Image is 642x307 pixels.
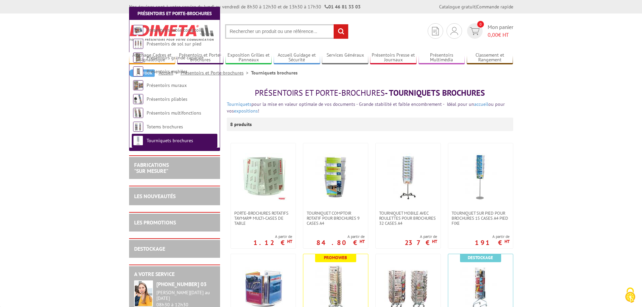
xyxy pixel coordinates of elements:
img: Porte-Brochures Rotatifs Taymar® Multi-cases de table [240,153,287,201]
a: Totems brochures [147,124,183,130]
span: Tourniquet sur pied pour brochures 15 cases A4 Pied fixe [452,211,510,226]
img: Présentoirs de sol sur pied [133,39,143,49]
h1: - Tourniquets brochures [227,89,513,97]
div: [PERSON_NAME][DATE] au [DATE] [156,290,215,301]
button: Cookies (fenêtre modale) [618,284,642,307]
span: Présentoirs et Porte-brochures [255,88,385,98]
font: pour la mise en valeur optimale de vos documents - Grande stabilité et faible encombrement - Idéa... [227,101,505,114]
h2: A votre service [134,271,215,277]
a: expositions [234,108,258,114]
a: Services Généraux [322,52,368,63]
span: 0,00 [488,31,498,38]
a: Exposition Grilles et Panneaux [225,52,272,63]
a: Présentoirs et Porte-brochures [137,10,212,17]
a: DESTOCKAGE [134,245,165,252]
sup: HT [432,239,437,244]
p: 1.12 € [253,241,292,245]
a: Tourniquets [227,101,251,107]
a: Tourniquet mobile avec roulettes pour brochures 32 cases A4 [376,211,440,226]
a: Présentoirs mobiles [147,68,187,74]
span: 0 [477,21,484,28]
p: 84.80 € [316,241,365,245]
a: Présentoirs multifonctions [147,110,201,116]
img: Présentoirs multifonctions [133,108,143,118]
img: Totems brochures [133,122,143,132]
a: Tourniquet sur pied pour brochures 15 cases A4 Pied fixe [448,211,513,226]
img: Tourniquets brochures [133,135,143,146]
div: Nos équipes sont à votre service du lundi au vendredi de 8h30 à 12h30 et de 13h30 à 17h30 [129,3,361,10]
input: rechercher [334,24,348,39]
a: Présentoirs Presse et Journaux [370,52,417,63]
sup: HT [287,239,292,244]
a: LES PROMOTIONS [134,219,176,226]
img: devis rapide [432,27,439,35]
img: Tourniquet mobile avec roulettes pour brochures 32 cases A4 [385,153,432,201]
span: A partir de [316,234,365,239]
a: LES NOUVEAUTÉS [134,193,176,199]
a: devis rapide 0 Mon panier 0,00€ HT [465,23,513,39]
span: Tourniquet mobile avec roulettes pour brochures 32 cases A4 [379,211,437,226]
strong: [PHONE_NUMBER] 03 [156,281,207,287]
span: A partir de [405,234,437,239]
a: Porte-Brochures Rotatifs Taymar® Multi-cases de table [231,211,296,226]
img: Présentoirs mobiles [133,66,143,76]
a: Présentoirs pliables [147,96,187,102]
a: Catalogue gratuit [439,4,476,10]
img: Tourniquet sur pied pour brochures 15 cases A4 Pied fixe [457,153,504,201]
span: Tourniquet comptoir rotatif pour brochures 9 cases A4 [307,211,365,226]
sup: HT [505,239,510,244]
img: Cookies (fenêtre modale) [622,287,639,304]
span: € HT [488,31,513,39]
img: widget-service.jpg [134,280,153,307]
img: Présentoirs muraux [133,80,143,90]
span: Porte-Brochures Rotatifs Taymar® Multi-cases de table [234,211,292,226]
a: Accueil Guidage et Sécurité [274,52,320,63]
a: Présentoirs Multimédia [419,52,465,63]
a: Présentoirs et Porte-brochures [181,70,251,76]
a: Tourniquet comptoir rotatif pour brochures 9 cases A4 [303,211,368,226]
a: Commande rapide [477,4,513,10]
b: Destockage [468,255,493,260]
span: Mon panier [488,23,513,39]
a: Classement et Rangement [467,52,513,63]
img: Présentoirs pliables [133,94,143,104]
a: Présentoirs muraux [147,82,187,88]
a: Présentoirs et Porte-brochures [177,52,224,63]
a: Affichage Cadres et Signalétique [129,52,176,63]
li: Tourniquets brochures [251,69,298,76]
a: Présentoirs de sol sur pied [147,41,201,47]
sup: HT [360,239,365,244]
p: 237 € [405,241,437,245]
img: Présentoirs table/comptoirs [133,25,143,35]
span: A partir de [475,234,510,239]
a: Présentoirs table/comptoirs [147,27,204,33]
p: 191 € [475,241,510,245]
p: 8 produits [230,118,255,131]
img: Tourniquet comptoir rotatif pour brochures 9 cases A4 [312,153,359,201]
a: accueil [474,101,488,107]
a: FABRICATIONS"Sur Mesure" [134,161,169,174]
div: | [439,3,513,10]
span: A partir de [253,234,292,239]
img: devis rapide [451,27,458,35]
a: Tourniquets brochures [147,137,193,144]
input: Rechercher un produit ou une référence... [225,24,348,39]
strong: 01 46 81 33 03 [325,4,361,10]
b: Promoweb [324,255,347,260]
img: devis rapide [470,27,480,35]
